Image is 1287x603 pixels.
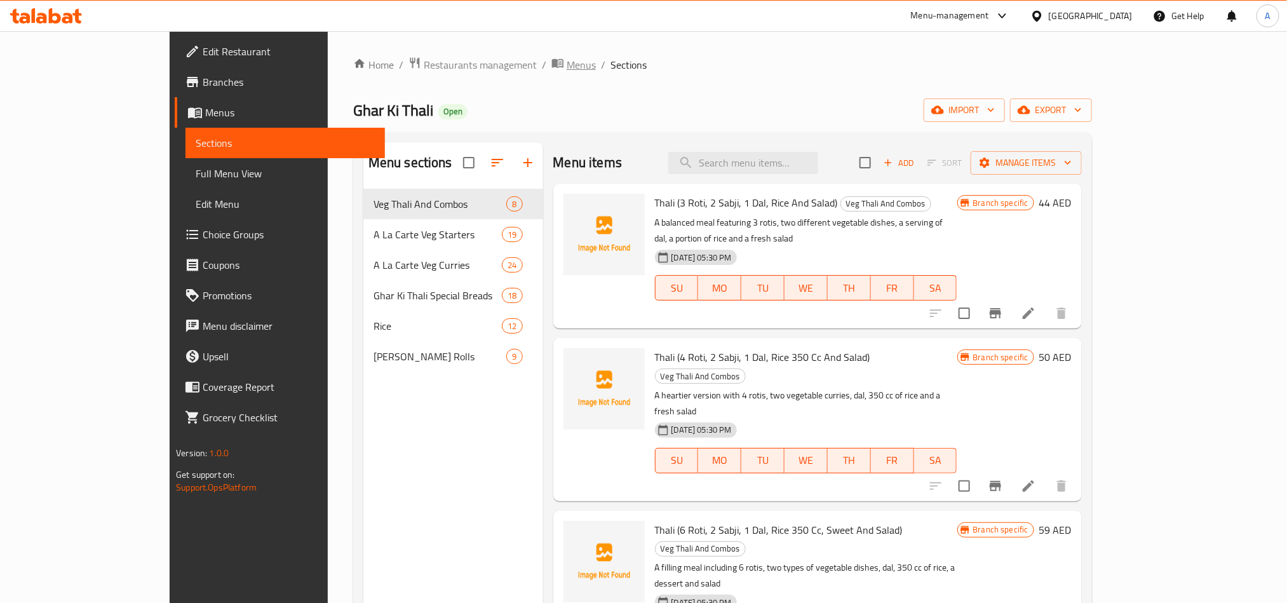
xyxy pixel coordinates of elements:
div: Veg Thali And Combos [655,541,746,557]
button: export [1010,98,1092,122]
button: MO [698,448,741,473]
span: Coverage Report [203,379,374,395]
a: Choice Groups [175,219,384,250]
button: Add [879,153,919,173]
li: / [542,57,546,72]
span: Edit Restaurant [203,44,374,59]
span: Manage items [981,155,1072,171]
p: A heartier version with 4 rotis, two vegetable curries, dal, 350 cc of rice and a fresh salad [655,388,957,419]
a: Support.OpsPlatform [176,479,257,496]
span: [DATE] 05:30 PM [666,424,737,436]
a: Menus [175,97,384,128]
a: Edit menu item [1021,306,1036,321]
span: Select all sections [455,149,482,176]
div: Ghar Ki Thali Special Breads18 [363,280,543,311]
span: Select to update [951,473,978,499]
h2: Menu sections [368,153,452,172]
div: items [502,288,522,303]
div: items [502,318,522,334]
span: Version: [176,445,207,461]
button: Branch-specific-item [980,471,1011,501]
li: / [399,57,403,72]
span: A La Carte Veg Curries [374,257,502,273]
span: Choice Groups [203,227,374,242]
span: Thali (4 Roti, 2 Sabji, 1 Dal, Rice 350 Cc And Salad) [655,348,870,367]
span: Branch specific [968,197,1034,209]
div: items [502,227,522,242]
h6: 59 AED [1039,521,1072,539]
div: Veg Thali And Combos [840,196,931,212]
button: TU [741,275,785,301]
li: / [601,57,605,72]
span: Sections [196,135,374,151]
button: SA [914,275,957,301]
button: delete [1046,471,1077,501]
div: Open [438,104,468,119]
span: Promotions [203,288,374,303]
span: TH [833,279,866,297]
h6: 50 AED [1039,348,1072,366]
img: Thali (6 Roti, 2 Sabji, 1 Dal, Rice 350 Cc, Sweet And Salad) [563,521,645,602]
span: SU [661,451,694,470]
p: A balanced meal featuring 3 rotis, two different vegetable dishes, a serving of dal, a portion of... [655,215,957,247]
span: Branch specific [968,524,1034,536]
a: Upsell [175,341,384,372]
a: Edit menu item [1021,478,1036,494]
button: MO [698,275,741,301]
button: TH [828,448,871,473]
button: Branch-specific-item [980,298,1011,329]
span: SA [919,279,952,297]
span: MO [703,279,736,297]
button: SU [655,448,699,473]
div: [GEOGRAPHIC_DATA] [1049,9,1133,23]
a: Edit Menu [185,189,384,219]
button: WE [785,275,828,301]
a: Full Menu View [185,158,384,189]
a: Coverage Report [175,372,384,402]
span: Menus [567,57,596,72]
h6: 44 AED [1039,194,1072,212]
div: items [506,349,522,364]
button: delete [1046,298,1077,329]
button: TH [828,275,871,301]
img: Thali (4 Roti, 2 Sabji, 1 Dal, Rice 350 Cc And Salad) [563,348,645,430]
span: Grocery Checklist [203,410,374,425]
input: search [668,152,818,174]
span: Veg Thali And Combos [841,196,931,211]
span: 19 [502,229,522,241]
p: A filling meal including 6 rotis, two types of vegetable dishes, dal, 350 cc of rice, a dessert a... [655,560,957,592]
span: Open [438,106,468,117]
button: FR [871,448,914,473]
span: Branch specific [968,351,1034,363]
div: Rice12 [363,311,543,341]
div: Veg Thali And Combos [374,196,507,212]
span: MO [703,451,736,470]
span: export [1020,102,1082,118]
a: Sections [185,128,384,158]
span: Restaurants management [424,57,537,72]
button: Manage items [971,151,1082,175]
a: Edit Restaurant [175,36,384,67]
button: TU [741,448,785,473]
span: Thali (6 Roti, 2 Sabji, 1 Dal, Rice 350 Cc, Sweet And Salad) [655,520,903,539]
span: 1.0.0 [210,445,229,461]
span: Menu disclaimer [203,318,374,334]
nav: breadcrumb [353,57,1092,73]
span: Branches [203,74,374,90]
span: SA [919,451,952,470]
button: Add section [513,147,543,178]
span: [PERSON_NAME] Rolls [374,349,507,364]
span: Get support on: [176,466,234,483]
span: 8 [507,198,522,210]
div: Veg Thali And Combos [655,369,746,384]
span: SU [661,279,694,297]
span: 18 [502,290,522,302]
div: A La Carte Veg Curries24 [363,250,543,280]
span: Add item [879,153,919,173]
span: 12 [502,320,522,332]
button: WE [785,448,828,473]
span: A La Carte Veg Starters [374,227,502,242]
span: [DATE] 05:30 PM [666,252,737,264]
div: Rice [374,318,502,334]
